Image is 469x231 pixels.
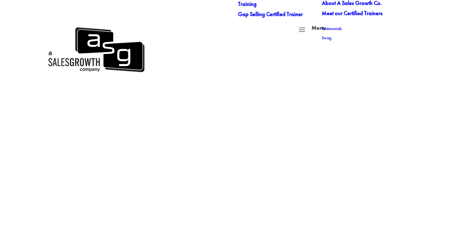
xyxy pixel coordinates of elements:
[322,9,399,19] a: Meet our Certified Trainers
[47,25,144,75] img: ASG Co. Logo
[322,26,399,33] a: Testimonials
[172,72,210,87] a: Resources
[47,70,144,76] a: A Sales Growth Company Logo
[322,36,399,42] a: Swag
[172,56,215,72] a: Testimonials
[238,10,315,20] a: Gap Selling Certified Trainer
